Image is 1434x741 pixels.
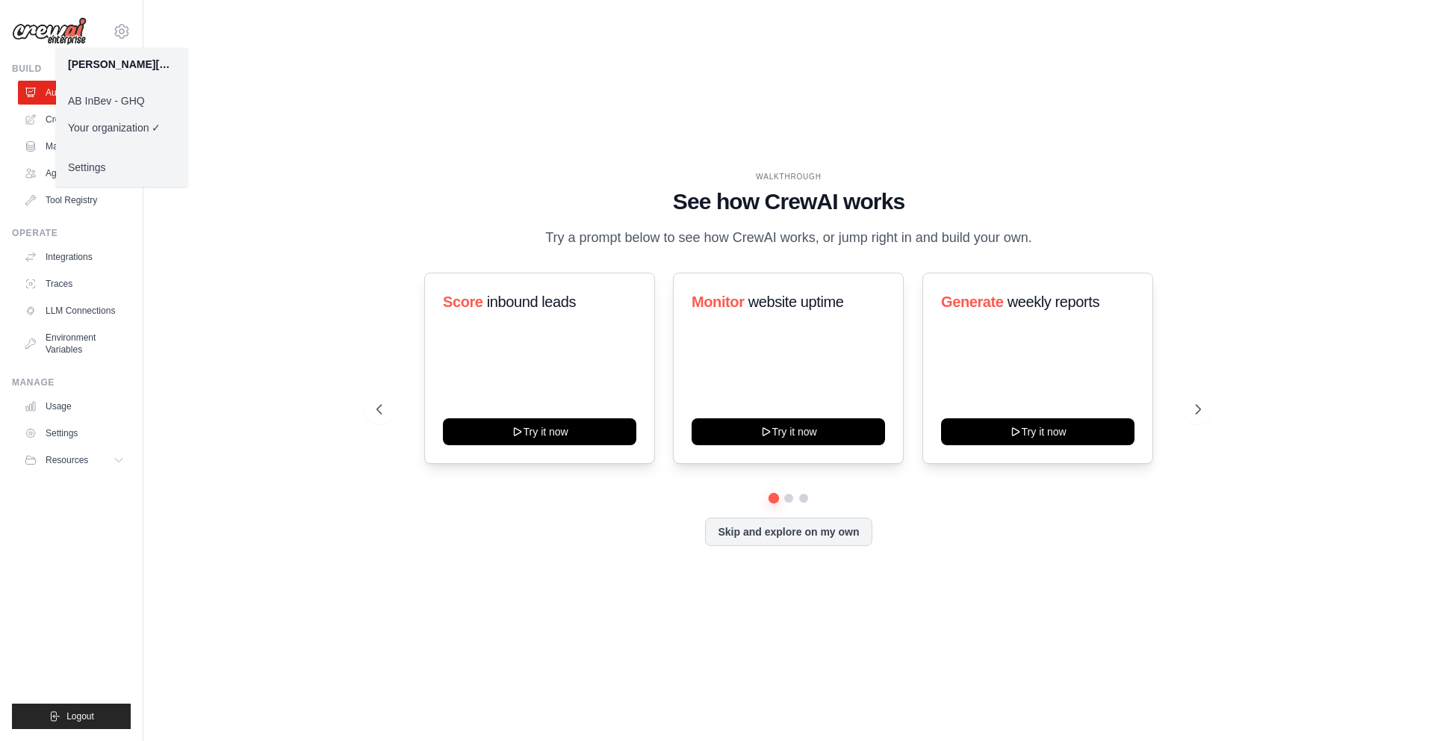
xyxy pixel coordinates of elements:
[56,114,187,141] a: Your organization ✓
[18,421,131,445] a: Settings
[12,704,131,729] button: Logout
[18,108,131,131] a: Crew Studio
[12,227,131,239] div: Operate
[18,134,131,158] a: Marketplace
[18,81,131,105] a: Automations
[18,245,131,269] a: Integrations
[692,418,885,445] button: Try it now
[12,17,87,46] img: Logo
[1007,294,1099,310] span: weekly reports
[18,326,131,362] a: Environment Variables
[18,299,131,323] a: LLM Connections
[705,518,872,546] button: Skip and explore on my own
[748,294,844,310] span: website uptime
[18,394,131,418] a: Usage
[12,63,131,75] div: Build
[68,57,176,72] div: [PERSON_NAME][EMAIL_ADDRESS][PERSON_NAME][DOMAIN_NAME]
[18,272,131,296] a: Traces
[692,294,745,310] span: Monitor
[941,418,1135,445] button: Try it now
[46,454,88,466] span: Resources
[376,188,1201,215] h1: See how CrewAI works
[443,294,483,310] span: Score
[1359,669,1434,741] div: Widget de chat
[538,227,1040,249] p: Try a prompt below to see how CrewAI works, or jump right in and build your own.
[443,418,636,445] button: Try it now
[18,188,131,212] a: Tool Registry
[941,294,1004,310] span: Generate
[56,154,187,181] a: Settings
[376,171,1201,182] div: WALKTHROUGH
[66,710,94,722] span: Logout
[18,161,131,185] a: Agents
[12,376,131,388] div: Manage
[487,294,576,310] span: inbound leads
[1359,669,1434,741] iframe: Chat Widget
[56,87,187,114] a: AB InBev - GHQ
[18,448,131,472] button: Resources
